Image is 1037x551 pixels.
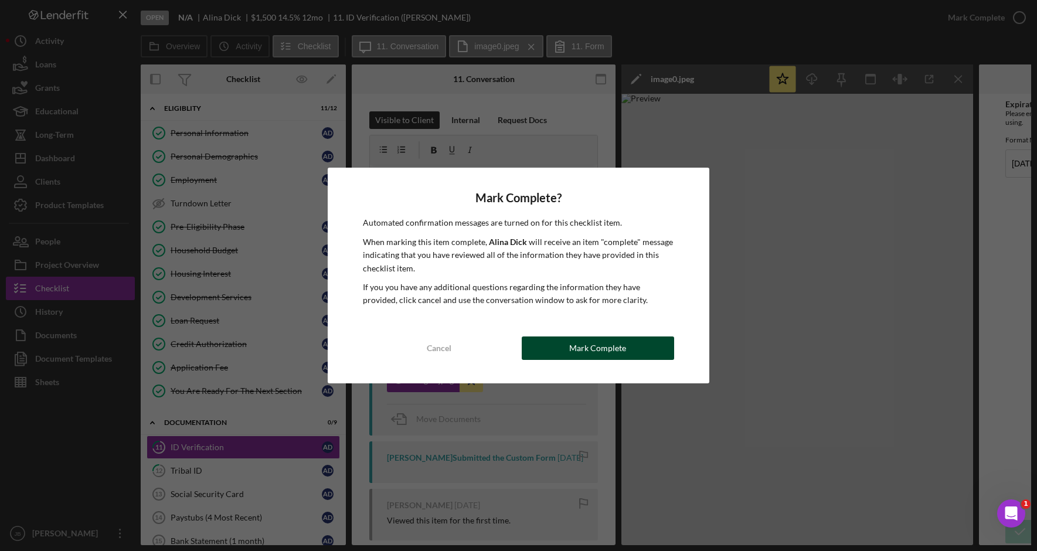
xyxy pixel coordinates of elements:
button: Mark Complete [522,336,674,360]
span: 1 [1021,499,1031,509]
p: When marking this item complete, will receive an item "complete" message indicating that you have... [363,236,674,275]
div: Cancel [427,336,451,360]
iframe: Intercom live chat [997,499,1025,528]
p: If you you have any additional questions regarding the information they have provided, click canc... [363,281,674,307]
h4: Mark Complete? [363,191,674,205]
div: Mark Complete [569,336,626,360]
button: Cancel [363,336,515,360]
p: Automated confirmation messages are turned on for this checklist item. [363,216,674,229]
b: Alina Dick [489,237,527,247]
